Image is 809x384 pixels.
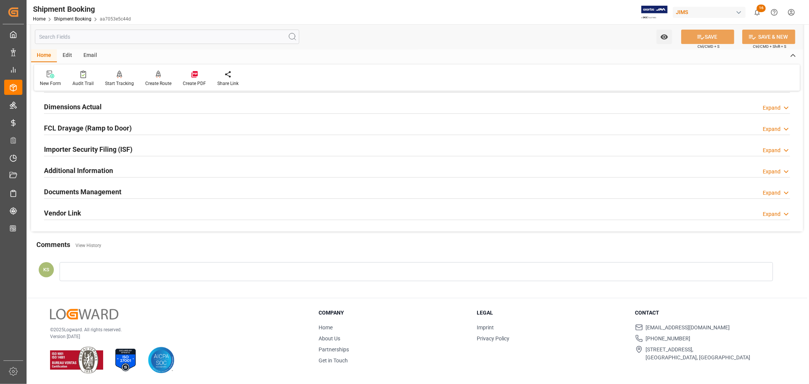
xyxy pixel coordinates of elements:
img: Exertis%20JAM%20-%20Email%20Logo.jpg_1722504956.jpg [641,6,668,19]
div: New Form [40,80,61,87]
div: Audit Trail [72,80,94,87]
div: Create Route [145,80,171,87]
div: Expand [763,210,781,218]
span: [STREET_ADDRESS], [GEOGRAPHIC_DATA], [GEOGRAPHIC_DATA] [646,346,751,362]
div: Expand [763,125,781,133]
a: View History [75,243,101,248]
span: [EMAIL_ADDRESS][DOMAIN_NAME] [646,324,730,332]
a: Privacy Policy [477,335,509,342]
div: JIMS [673,7,746,18]
span: Ctrl/CMD + Shift + S [753,44,786,49]
button: open menu [657,30,672,44]
p: © 2025 Logward. All rights reserved. [50,326,300,333]
h2: Comments [36,239,70,250]
h2: Additional Information [44,165,113,176]
img: ISO 9001 & ISO 14001 Certification [50,347,103,373]
div: Edit [57,49,78,62]
h3: Company [319,309,467,317]
div: Expand [763,168,781,176]
a: About Us [319,335,340,342]
div: Expand [763,146,781,154]
button: SAVE & NEW [742,30,795,44]
h3: Contact [635,309,784,317]
h3: Legal [477,309,625,317]
div: Expand [763,189,781,197]
button: JIMS [673,5,749,19]
h2: Importer Security Filing (ISF) [44,144,132,154]
a: Partnerships [319,346,349,353]
a: Get in Touch [319,357,348,364]
span: KS [43,267,49,272]
a: Home [319,324,333,330]
a: Home [33,16,46,22]
div: Shipment Booking [33,3,131,15]
button: show 16 new notifications [749,4,766,21]
img: ISO 27001 Certification [112,347,139,373]
div: Home [31,49,57,62]
div: Email [78,49,103,62]
img: AICPA SOC [148,347,174,373]
button: SAVE [681,30,734,44]
span: 16 [757,5,766,12]
img: Logward Logo [50,309,118,320]
div: Create PDF [183,80,206,87]
button: Help Center [766,4,783,21]
input: Search Fields [35,30,299,44]
a: Imprint [477,324,494,330]
span: [PHONE_NUMBER] [646,335,691,343]
div: Expand [763,104,781,112]
div: Share Link [217,80,239,87]
h2: Dimensions Actual [44,102,102,112]
h2: Vendor Link [44,208,81,218]
div: Start Tracking [105,80,134,87]
span: Ctrl/CMD + S [697,44,719,49]
p: Version [DATE] [50,333,300,340]
h2: Documents Management [44,187,121,197]
a: Shipment Booking [54,16,91,22]
h2: FCL Drayage (Ramp to Door) [44,123,132,133]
